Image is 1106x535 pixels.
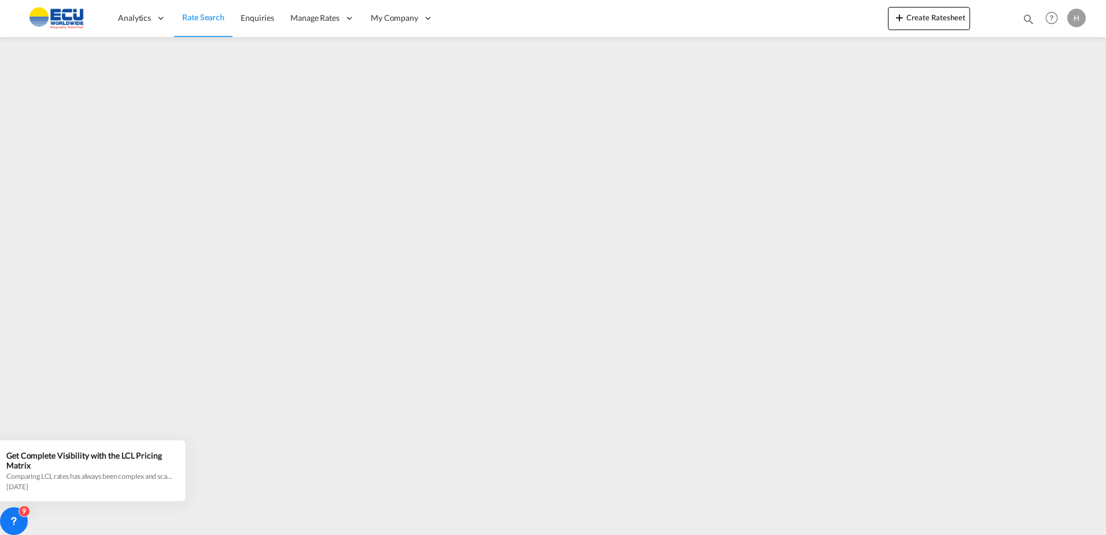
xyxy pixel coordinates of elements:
[1022,13,1035,30] div: icon-magnify
[1042,8,1067,29] div: Help
[241,13,274,23] span: Enquiries
[118,12,151,24] span: Analytics
[1042,8,1061,28] span: Help
[182,12,224,22] span: Rate Search
[17,5,95,31] img: 6cccb1402a9411edb762cf9624ab9cda.png
[1067,9,1086,27] div: H
[888,7,970,30] button: icon-plus 400-fgCreate Ratesheet
[1022,13,1035,25] md-icon: icon-magnify
[893,10,906,24] md-icon: icon-plus 400-fg
[371,12,418,24] span: My Company
[290,12,340,24] span: Manage Rates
